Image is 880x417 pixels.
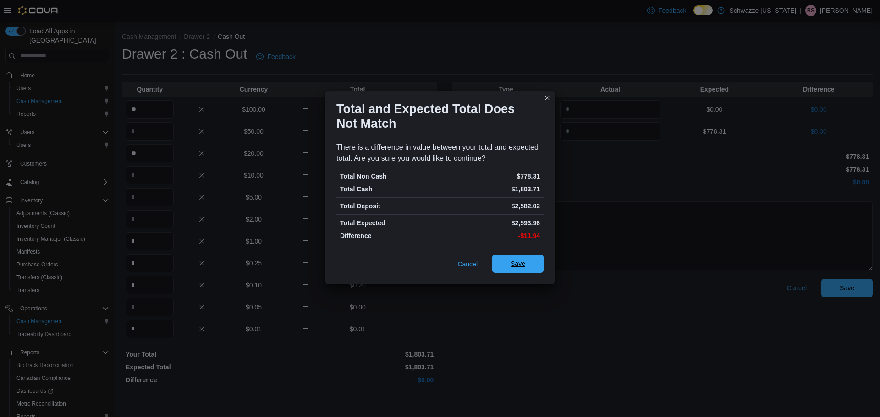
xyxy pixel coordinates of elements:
[442,184,540,194] p: $1,803.71
[340,184,438,194] p: Total Cash
[442,218,540,227] p: $2,593.96
[442,172,540,181] p: $778.31
[336,142,544,164] div: There is a difference in value between your total and expected total. Are you sure you would like...
[340,218,438,227] p: Total Expected
[511,259,525,268] span: Save
[492,255,544,273] button: Save
[542,92,553,103] button: Closes this modal window
[340,201,438,211] p: Total Deposit
[340,231,438,240] p: Difference
[336,102,536,131] h1: Total and Expected Total Does Not Match
[454,255,481,273] button: Cancel
[442,201,540,211] p: $2,582.02
[457,260,478,269] span: Cancel
[442,231,540,240] p: -$11.94
[340,172,438,181] p: Total Non Cash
